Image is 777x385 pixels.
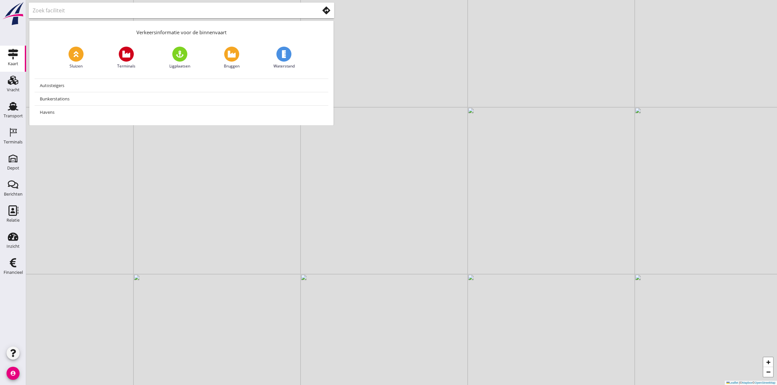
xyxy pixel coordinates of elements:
a: Ligplaatsen [169,47,190,69]
div: Kaart [8,62,18,66]
a: Sluizen [69,47,84,69]
span: Sluizen [70,63,83,69]
div: Terminals [4,140,23,144]
div: Inzicht [7,244,20,248]
div: Bunkerstations [40,95,323,103]
a: Bruggen [224,47,240,69]
a: Waterstand [273,47,295,69]
a: Zoom out [763,367,773,377]
a: Mapbox [742,381,753,384]
span: Terminals [117,63,135,69]
div: Verkeersinformatie voor de binnenvaart [29,21,334,41]
div: Havens [40,108,323,116]
div: © © [725,381,777,385]
a: Leaflet [726,381,738,384]
input: Zoek faciliteit [33,5,310,16]
span: Waterstand [273,63,295,69]
div: Depot [7,166,19,170]
div: Vracht [7,88,20,92]
a: Zoom in [763,357,773,367]
span: + [766,358,770,366]
div: Financieel [4,270,23,274]
a: OpenStreetMap [754,381,775,384]
div: Autosteigers [40,81,323,89]
span: Bruggen [224,63,240,69]
img: logo-small.a267ee39.svg [1,2,25,26]
div: Berichten [4,192,23,196]
i: account_circle [7,367,20,380]
div: Relatie [7,218,20,222]
span: Ligplaatsen [169,63,190,69]
span: − [766,368,770,376]
div: Transport [4,114,23,118]
a: Terminals [117,47,135,69]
